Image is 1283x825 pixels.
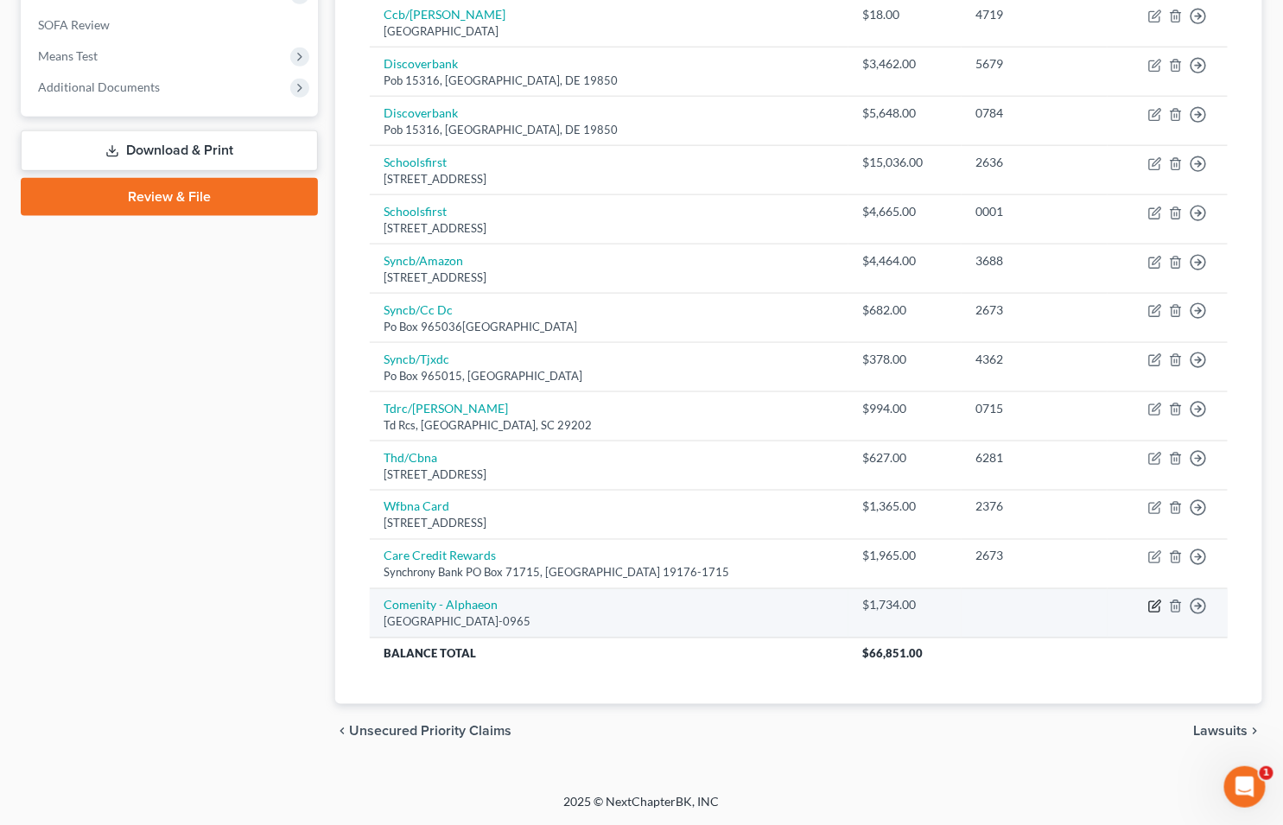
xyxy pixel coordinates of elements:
div: $994.00 [862,400,948,417]
div: [STREET_ADDRESS] [384,220,835,237]
span: SOFA Review [38,17,110,32]
div: $627.00 [862,449,948,466]
a: Discoverbank [384,105,458,120]
a: Wfbna Card [384,499,449,514]
a: Review & File [21,178,318,216]
a: Care Credit Rewards [384,549,496,563]
i: chevron_right [1248,725,1262,739]
iframe: Intercom live chat [1224,766,1266,808]
div: [STREET_ADDRESS] [384,270,835,286]
a: Download & Print [21,130,318,171]
div: 5679 [975,55,1094,73]
a: Thd/Cbna [384,450,437,465]
div: 4719 [975,6,1094,23]
div: [STREET_ADDRESS] [384,516,835,532]
div: $15,036.00 [862,154,948,171]
div: $1,965.00 [862,548,948,565]
a: Schoolsfirst [384,155,447,169]
a: SOFA Review [24,10,318,41]
span: 1 [1260,766,1273,780]
div: Td Rcs, [GEOGRAPHIC_DATA], SC 29202 [384,417,835,434]
div: 0001 [975,203,1094,220]
a: Schoolsfirst [384,204,447,219]
span: Unsecured Priority Claims [349,725,511,739]
div: Po Box 965015, [GEOGRAPHIC_DATA] [384,368,835,384]
i: chevron_left [335,725,349,739]
div: Pob 15316, [GEOGRAPHIC_DATA], DE 19850 [384,73,835,89]
a: Tdrc/[PERSON_NAME] [384,401,508,416]
div: Pob 15316, [GEOGRAPHIC_DATA], DE 19850 [384,122,835,138]
div: 2376 [975,498,1094,516]
div: [STREET_ADDRESS] [384,466,835,483]
a: Comenity - Alphaeon [384,598,498,612]
button: chevron_left Unsecured Priority Claims [335,725,511,739]
div: $4,665.00 [862,203,948,220]
div: [GEOGRAPHIC_DATA] [384,23,835,40]
span: Additional Documents [38,79,160,94]
span: Lawsuits [1194,725,1248,739]
div: $4,464.00 [862,252,948,270]
div: 6281 [975,449,1094,466]
button: Lawsuits chevron_right [1194,725,1262,739]
a: Syncb/Tjxdc [384,352,449,366]
div: $18.00 [862,6,948,23]
div: $378.00 [862,351,948,368]
div: 2025 © NextChapterBK, INC [149,794,1134,825]
div: 2636 [975,154,1094,171]
a: Syncb/Cc Dc [384,302,453,317]
div: 2673 [975,301,1094,319]
div: $5,648.00 [862,105,948,122]
div: $682.00 [862,301,948,319]
div: 0715 [975,400,1094,417]
th: Balance Total [370,638,848,670]
a: Ccb/[PERSON_NAME] [384,7,505,22]
div: 3688 [975,252,1094,270]
div: 0784 [975,105,1094,122]
span: $66,851.00 [862,647,923,661]
div: $1,365.00 [862,498,948,516]
a: Syncb/Amazon [384,253,463,268]
div: [STREET_ADDRESS] [384,171,835,187]
div: $3,462.00 [862,55,948,73]
div: [GEOGRAPHIC_DATA]-0965 [384,614,835,631]
span: Means Test [38,48,98,63]
div: Synchrony Bank PO Box 71715, [GEOGRAPHIC_DATA] 19176-1715 [384,565,835,581]
div: $1,734.00 [862,597,948,614]
div: 2673 [975,548,1094,565]
a: Discoverbank [384,56,458,71]
div: Po Box 965036[GEOGRAPHIC_DATA] [384,319,835,335]
div: 4362 [975,351,1094,368]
